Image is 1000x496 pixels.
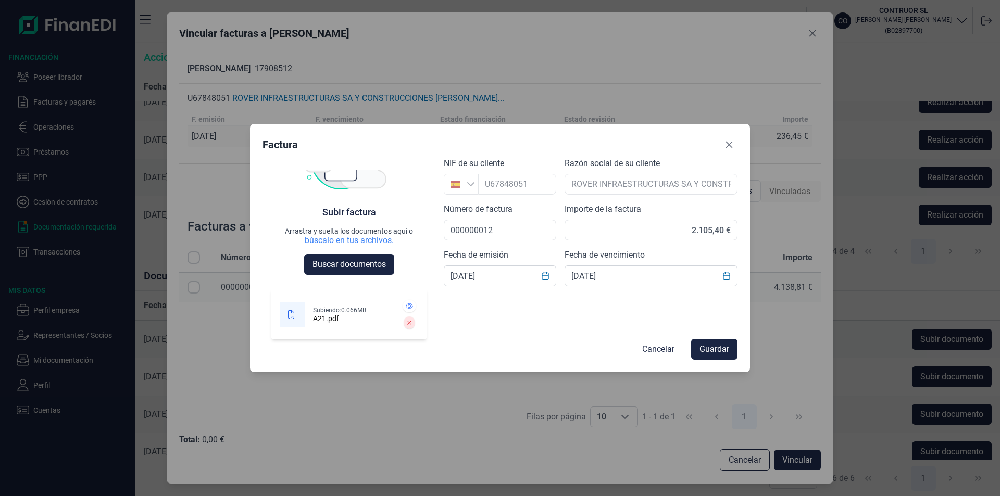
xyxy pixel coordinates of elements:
[467,174,478,194] div: Busque un NIF
[717,266,736,285] button: Choose Date
[565,249,645,261] label: Fecha de vencimiento
[313,314,339,323] div: A21.pdf
[565,220,737,240] input: 0,00€
[535,266,555,285] button: Choose Date
[285,235,413,246] div: búscalo en tus archivos.
[699,343,729,355] span: Guardar
[313,306,366,314] div: Subiendo: 0.066MB
[565,157,660,170] label: Razón social de su cliente
[444,249,508,261] label: Fecha de emisión
[304,254,394,275] button: Buscar documentos
[444,157,504,170] label: NIF de su cliente
[642,343,674,355] span: Cancelar
[444,203,512,215] label: Número de factura
[305,235,394,246] div: búscalo en tus archivos.
[721,136,737,153] button: Close
[691,339,737,360] button: Guardar
[262,137,298,152] div: Factura
[565,203,641,215] label: Importe de la factura
[285,227,413,235] div: Arrastra y suelta los documentos aquí o
[634,339,683,360] button: Cancelar
[312,258,386,271] span: Buscar documentos
[322,206,376,219] div: Subir factura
